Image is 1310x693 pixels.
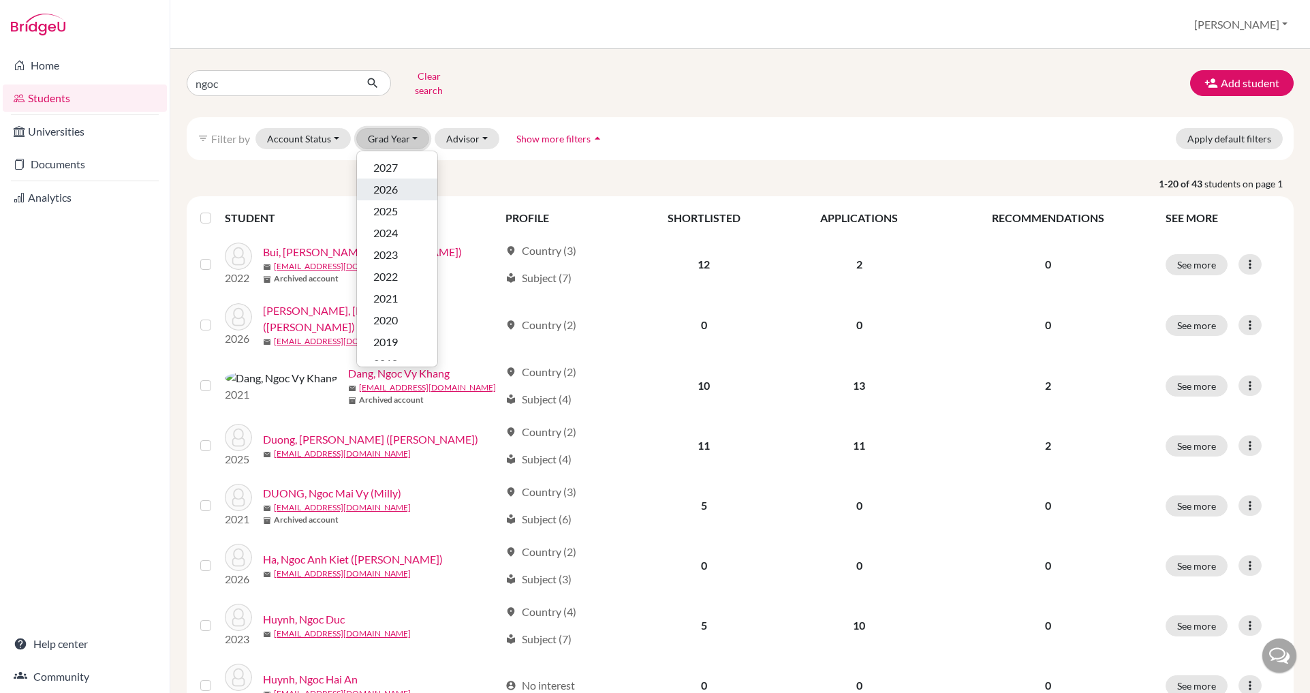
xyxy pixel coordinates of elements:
img: Ha, Ngoc Anh Kiet (Cayden) [225,544,252,571]
p: 2023 [225,631,252,647]
a: [EMAIL_ADDRESS][DOMAIN_NAME] [359,382,496,394]
span: mail [263,450,271,459]
p: 0 [947,317,1149,333]
a: Dang, Ngoc Vy Khang [348,365,450,382]
button: 2018 [357,353,437,375]
a: Bui, [PERSON_NAME] ([PERSON_NAME]) [263,244,462,260]
div: Country (3) [505,243,576,259]
button: 2023 [357,244,437,266]
span: mail [263,570,271,579]
span: local_library [505,454,516,465]
img: Bridge-U [11,14,65,35]
td: 0 [779,476,939,536]
button: 2027 [357,157,437,179]
p: 0 [947,617,1149,634]
span: location_on [505,245,516,256]
img: Bui, Lieu Ngoc Han (Hannah) [225,243,252,270]
a: [EMAIL_ADDRESS][DOMAIN_NAME] [274,448,411,460]
span: mail [348,384,356,392]
button: 2022 [357,266,437,288]
td: 0 [628,294,779,356]
div: Subject (7) [505,270,572,286]
img: Huynh, Ngoc Duc [225,604,252,631]
span: location_on [505,367,516,378]
span: location_on [505,427,516,437]
span: 2020 [373,312,398,328]
span: 2022 [373,268,398,285]
td: 11 [628,416,779,476]
button: [PERSON_NAME] [1188,12,1294,37]
span: location_on [505,320,516,330]
button: Show more filtersarrow_drop_up [505,128,616,149]
a: Universities [3,118,167,145]
div: Country (3) [505,484,576,500]
a: Home [3,52,167,79]
span: inventory_2 [263,275,271,283]
td: 0 [779,294,939,356]
span: Show more filters [516,133,591,144]
button: Account Status [255,128,351,149]
button: See more [1166,495,1228,517]
th: SHORTLISTED [628,202,779,234]
a: [EMAIL_ADDRESS][DOMAIN_NAME] [274,568,411,580]
th: RECOMMENDATIONS [939,202,1157,234]
div: Grad Year [356,151,438,367]
button: See more [1166,375,1228,397]
p: 2021 [225,386,337,403]
div: Country (2) [505,544,576,560]
span: mail [263,504,271,512]
div: Subject (6) [505,511,572,527]
th: APPLICATIONS [779,202,939,234]
td: 11 [779,416,939,476]
p: 0 [947,256,1149,273]
span: account_circle [505,680,516,691]
button: Add student [1190,70,1294,96]
span: location_on [505,487,516,497]
div: Country (4) [505,604,576,620]
span: 2024 [373,225,398,241]
img: Dang, Ngoc Lynh Khang (Olivia) [225,303,252,330]
button: Clear search [391,65,467,101]
p: 2026 [225,330,252,347]
p: 2 [947,437,1149,454]
button: 2020 [357,309,437,331]
th: PROFILE [497,202,628,234]
a: DUONG, Ngoc Mai Vy (Milly) [263,485,401,502]
a: Community [3,663,167,690]
button: 2026 [357,179,437,200]
a: [EMAIL_ADDRESS][DOMAIN_NAME] [274,335,411,348]
span: 2026 [373,181,398,198]
td: 2 [779,234,939,294]
a: Analytics [3,184,167,211]
button: 2024 [357,222,437,244]
button: See more [1166,435,1228,457]
span: 2027 [373,159,398,176]
p: 2026 [225,571,252,587]
span: location_on [505,606,516,617]
span: 2021 [373,290,398,307]
a: [EMAIL_ADDRESS][DOMAIN_NAME] [274,502,411,514]
img: DUONG, Ngoc Mai Vy (Milly) [225,484,252,511]
button: 2025 [357,200,437,222]
p: 2025 [225,451,252,467]
div: Country (2) [505,424,576,440]
button: See more [1166,315,1228,336]
a: Students [3,84,167,112]
td: 5 [628,596,779,656]
span: local_library [505,634,516,645]
p: 2021 [225,511,252,527]
td: 10 [628,356,779,416]
td: 10 [779,596,939,656]
span: 2018 [373,356,398,372]
i: arrow_drop_up [591,132,604,145]
a: [EMAIL_ADDRESS][DOMAIN_NAME] [274,628,411,640]
span: students on page 1 [1204,176,1294,191]
span: 2025 [373,203,398,219]
span: local_library [505,574,516,585]
span: Help [31,10,59,22]
button: See more [1166,555,1228,576]
td: 0 [779,536,939,596]
a: Documents [3,151,167,178]
div: Subject (7) [505,631,572,647]
a: [PERSON_NAME], [PERSON_NAME] ([PERSON_NAME]) [263,303,499,335]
